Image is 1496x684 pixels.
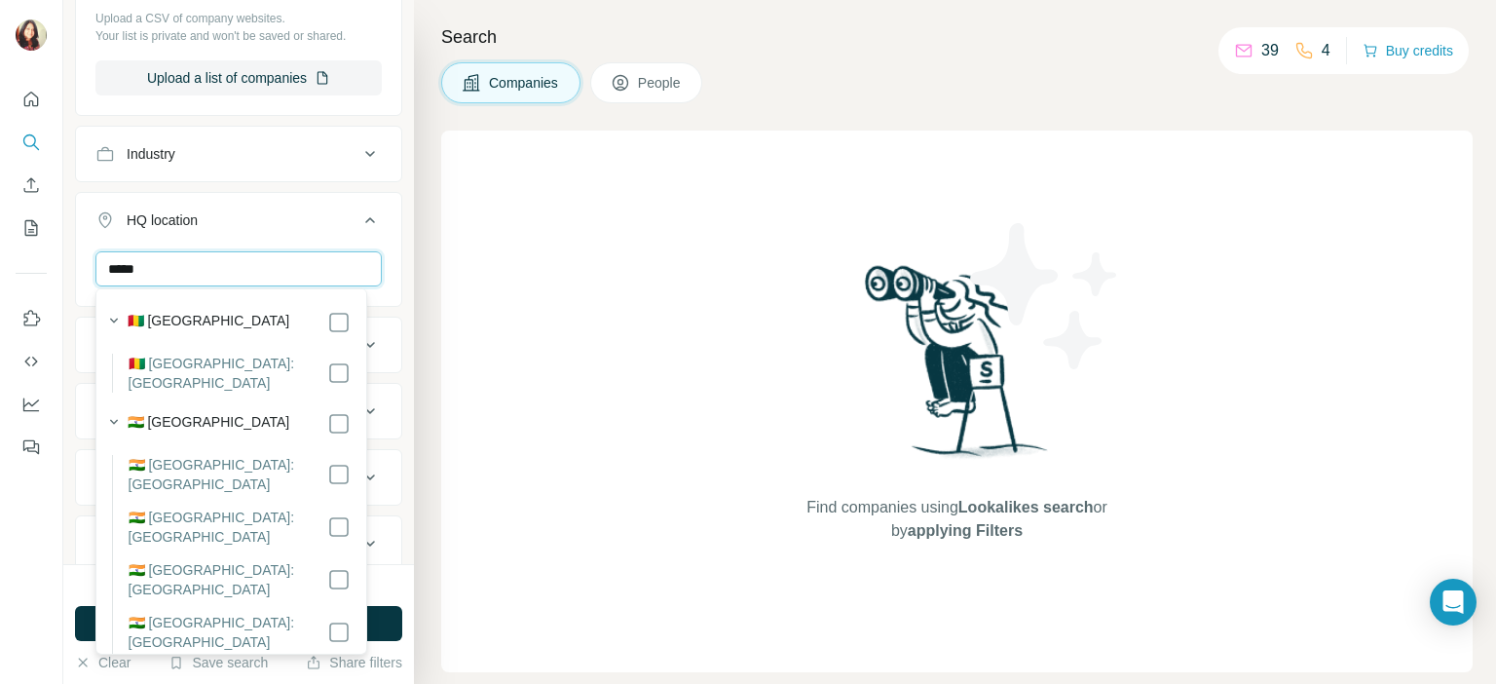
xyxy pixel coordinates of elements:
button: Dashboard [16,387,47,422]
button: Share filters [306,653,402,672]
span: People [638,73,683,93]
label: 🇮🇳 [GEOGRAPHIC_DATA] [128,412,290,436]
button: Quick start [16,82,47,117]
button: Employees (size) [76,388,401,435]
h4: Search [441,23,1473,51]
button: Enrich CSV [16,168,47,203]
p: 4 [1322,39,1330,62]
span: applying Filters [908,522,1023,539]
img: Avatar [16,19,47,51]
button: Buy credits [1363,37,1453,64]
div: HQ location [127,210,198,230]
button: Save search [168,653,268,672]
button: Industry [76,131,401,177]
img: Surfe Illustration - Woman searching with binoculars [856,260,1059,477]
span: Lookalikes search [958,499,1094,515]
button: Upload a list of companies [95,60,382,95]
button: Technologies [76,454,401,501]
p: 39 [1261,39,1279,62]
p: Upload a CSV of company websites. [95,10,382,27]
button: Feedback [16,430,47,465]
div: Industry [127,144,175,164]
p: Your list is private and won't be saved or shared. [95,27,382,45]
span: Find companies using or by [801,496,1112,543]
button: Search [16,125,47,160]
button: My lists [16,210,47,246]
label: 🇮🇳 [GEOGRAPHIC_DATA]: [GEOGRAPHIC_DATA] [129,508,327,547]
button: Annual revenue ($)2 [76,322,401,368]
label: 🇮🇳 [GEOGRAPHIC_DATA]: [GEOGRAPHIC_DATA] [129,455,327,494]
label: 🇮🇳 [GEOGRAPHIC_DATA]: [GEOGRAPHIC_DATA] [129,560,327,599]
button: HQ location [76,197,401,251]
label: 🇮🇳 [GEOGRAPHIC_DATA]: [GEOGRAPHIC_DATA] [129,613,327,652]
button: Run search [75,606,402,641]
button: Use Surfe API [16,344,47,379]
button: Clear [75,653,131,672]
button: Keywords [76,520,401,567]
label: 🇬🇳 [GEOGRAPHIC_DATA] [128,311,290,334]
div: Open Intercom Messenger [1430,579,1477,626]
button: Use Surfe on LinkedIn [16,301,47,336]
span: Companies [489,73,560,93]
label: 🇬🇳 [GEOGRAPHIC_DATA]: [GEOGRAPHIC_DATA] [129,354,327,393]
img: Surfe Illustration - Stars [957,209,1133,384]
